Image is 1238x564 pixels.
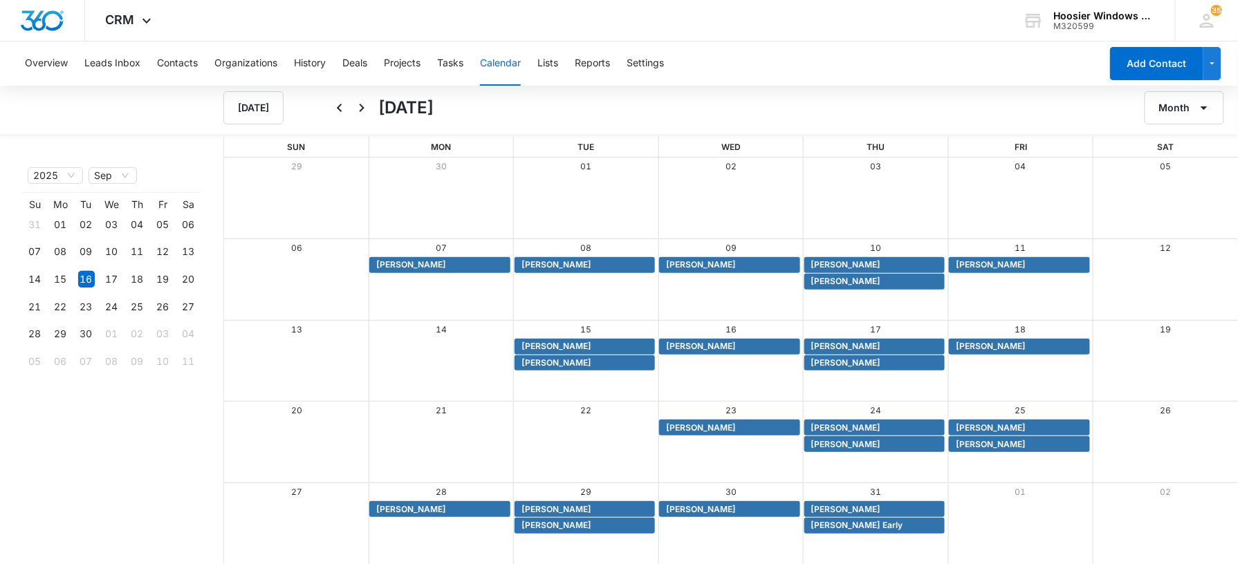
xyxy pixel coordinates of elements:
[94,168,131,183] span: Sep
[726,405,737,415] a: 23
[176,238,201,266] td: 2025-09-13
[870,161,881,171] a: 03
[150,293,176,321] td: 2025-09-26
[521,519,591,532] span: [PERSON_NAME]
[22,348,48,375] td: 2025-10-05
[53,353,69,370] div: 06
[291,487,302,497] a: 27
[99,198,124,211] th: We
[956,422,1026,434] span: [PERSON_NAME]
[436,405,447,415] a: 21
[351,97,373,119] button: Next
[181,271,197,288] div: 20
[342,41,367,86] button: Deals
[214,41,277,86] button: Organizations
[73,348,99,375] td: 2025-10-07
[176,265,201,293] td: 2025-09-20
[870,405,881,415] a: 24
[124,293,150,321] td: 2025-09-25
[436,161,447,171] a: 30
[53,299,69,315] div: 22
[150,198,176,211] th: Fr
[27,271,44,288] div: 14
[1158,142,1174,152] span: Sat
[666,340,736,352] span: [PERSON_NAME]
[129,299,146,315] div: 25
[581,243,592,253] a: 08
[223,91,284,124] button: [DATE]
[106,12,135,27] span: CRM
[78,271,95,288] div: 16
[224,137,1238,564] div: Month View
[581,487,592,497] a: 29
[129,326,146,342] div: 02
[84,41,140,86] button: Leads Inbox
[27,353,44,370] div: 05
[78,243,95,260] div: 09
[155,243,172,260] div: 12
[663,422,796,434] div: Muller Soliman
[73,238,99,266] td: 2025-09-09
[129,271,146,288] div: 18
[22,238,48,266] td: 2025-09-07
[663,503,796,516] div: John Wesseler
[1145,91,1224,124] button: Month
[48,198,73,211] th: Mo
[104,299,120,315] div: 24
[1211,5,1222,16] div: notifications count
[73,265,99,293] td: 2025-09-16
[78,216,95,233] div: 02
[181,299,197,315] div: 27
[155,216,172,233] div: 05
[150,321,176,348] td: 2025-10-03
[952,422,1086,434] div: Jeff West
[124,238,150,266] td: 2025-09-11
[78,326,95,342] div: 30
[104,271,120,288] div: 17
[1015,142,1027,152] span: Fri
[811,357,881,369] span: [PERSON_NAME]
[956,340,1026,352] span: [PERSON_NAME]
[518,357,652,369] div: Charles Herbert
[726,243,737,253] a: 09
[104,216,120,233] div: 03
[1015,161,1026,171] a: 04
[808,357,941,369] div: Dale Marsh
[99,238,124,266] td: 2025-09-10
[811,275,881,288] span: [PERSON_NAME]
[627,41,664,86] button: Settings
[104,243,120,260] div: 10
[581,405,592,415] a: 22
[867,142,885,152] span: Thu
[518,258,652,271] div: Lisa Wilson
[480,41,521,86] button: Calendar
[521,357,591,369] span: [PERSON_NAME]
[1015,405,1026,415] a: 25
[99,293,124,321] td: 2025-09-24
[721,142,741,152] span: Wed
[22,265,48,293] td: 2025-09-14
[578,142,594,152] span: Tue
[73,293,99,321] td: 2025-09-23
[104,326,120,342] div: 01
[378,95,434,120] h1: [DATE]
[155,326,172,342] div: 03
[811,438,881,451] span: [PERSON_NAME]
[99,211,124,238] td: 2025-09-03
[150,348,176,375] td: 2025-10-10
[129,216,146,233] div: 04
[431,142,451,152] span: Mon
[99,348,124,375] td: 2025-10-08
[329,97,351,119] button: Back
[808,503,941,516] div: Jon Whiteaker
[176,293,201,321] td: 2025-09-27
[291,161,302,171] a: 29
[22,321,48,348] td: 2025-09-28
[1160,243,1171,253] a: 12
[575,41,610,86] button: Reports
[1054,21,1155,31] div: account id
[150,211,176,238] td: 2025-09-05
[663,258,796,271] div: La'Nivea Gilliam
[373,258,506,271] div: Cathy Nichols
[666,503,736,516] span: [PERSON_NAME]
